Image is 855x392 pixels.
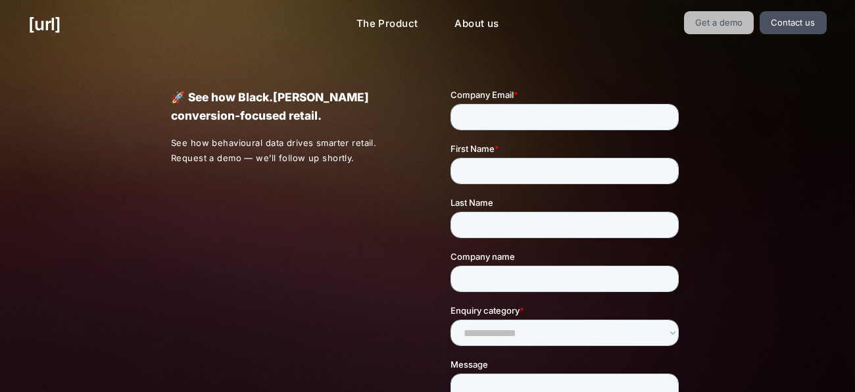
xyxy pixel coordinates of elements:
a: [URL] [28,11,61,37]
p: 🚀 See how Black.[PERSON_NAME] conversion-focused retail. [171,88,404,125]
a: Contact us [760,11,827,34]
a: Get a demo [684,11,754,34]
a: The Product [346,11,429,37]
p: See how behavioural data drives smarter retail. Request a demo — we’ll follow up shortly. [171,135,405,166]
a: About us [444,11,509,37]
